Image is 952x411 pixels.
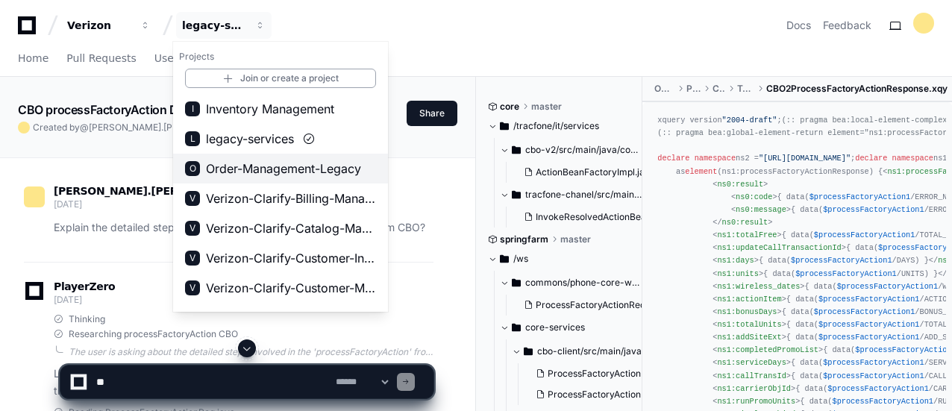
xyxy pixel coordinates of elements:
[525,321,585,333] span: core-services
[536,211,671,223] span: InvokeResolvedActionBean.java
[713,307,781,316] span: < >
[54,294,81,305] span: [DATE]
[654,83,674,95] span: OSB_Development
[89,122,236,133] span: [PERSON_NAME].[PERSON_NAME]
[717,243,841,252] span: ns1:updateCallTransactionId
[182,18,246,33] div: legacy-services
[173,45,388,69] h1: Projects
[695,154,736,163] span: namespace
[67,18,131,33] div: Verizon
[407,101,457,126] button: Share
[512,319,521,336] svg: Directory
[809,192,911,201] span: $processFactoryAction1
[713,230,781,239] span: < >
[717,282,800,291] span: ns1:wireless_dates
[500,271,643,295] button: commons/phone-core-web-services-schema/src/main/java/com/tracfone/ws/phonecoreservices/schema
[786,18,811,33] a: Docs
[717,180,763,189] span: ns0:result
[686,83,701,95] span: PhoneServices
[536,166,655,178] span: ActionBeanFactoryImpl.java
[512,274,521,292] svg: Directory
[154,42,184,76] a: Users
[513,253,528,265] span: /ws
[823,18,871,33] button: Feedback
[657,154,689,163] span: declare
[731,205,791,214] span: < >
[512,186,521,204] svg: Directory
[892,154,933,163] span: namespace
[185,280,200,295] div: V
[512,141,521,159] svg: Directory
[722,218,768,227] span: ns0:result
[500,316,643,339] button: core-services
[18,54,48,63] span: Home
[185,191,200,206] div: V
[206,100,334,118] span: Inventory Management
[713,269,763,278] span: < >
[185,161,200,176] div: O
[713,295,786,304] span: < >
[488,247,631,271] button: /ws
[18,102,207,117] app-text-character-animate: CBO processFactoryAction Details
[488,114,631,138] button: /tracfone/it/services
[713,282,804,291] span: < >
[54,282,115,291] span: PlayerZero
[80,122,89,133] span: @
[525,189,643,201] span: tracfone-chanel/src/main/java/com/tracfone/chanel/service/straighttalk
[814,230,915,239] span: $processFactoryAction1
[818,295,920,304] span: $processFactoryAction1
[500,101,519,113] span: core
[18,42,48,76] a: Home
[206,249,376,267] span: Verizon-Clarify-Customer-Integrations
[531,101,562,113] span: master
[713,83,725,95] span: CoreServices
[66,54,136,63] span: Pull Requests
[713,320,786,329] span: < >
[69,313,105,325] span: Thinking
[759,256,929,265] span: { data( /DAYS) }
[185,221,200,236] div: V
[206,219,376,237] span: Verizon-Clarify-Catalog-Management
[855,154,887,163] span: declare
[713,256,759,265] span: < >
[500,117,509,135] svg: Directory
[759,154,851,163] span: "[URL][DOMAIN_NAME]"
[791,256,892,265] span: $processFactoryAction1
[500,250,509,268] svg: Directory
[818,320,920,329] span: $processFactoryAction1
[185,69,376,88] a: Join or create a project
[736,205,786,214] span: ns0:message
[185,251,200,266] div: V
[206,279,376,297] span: Verizon-Clarify-Customer-Management
[185,131,200,146] div: L
[185,101,200,116] div: I
[713,333,786,342] span: < >
[713,180,768,189] span: < >
[54,198,81,210] span: [DATE]
[717,333,781,342] span: ns1:addSiteExt
[525,277,643,289] span: commons/phone-core-web-services-schema/src/main/java/com/tracfone/ws/phonecoreservices/schema
[206,130,294,148] span: legacy-services
[500,183,643,207] button: tracfone-chanel/src/main/java/com/tracfone/chanel/service/straighttalk
[54,185,245,197] span: [PERSON_NAME].[PERSON_NAME]
[717,307,777,316] span: ns1:bonusDays
[717,295,781,304] span: ns1:actionItem
[206,160,361,178] span: Order-Management-Legacy
[173,42,388,312] div: Verizon
[837,282,939,291] span: $processFactoryAction1
[736,192,772,201] span: ns0:code
[518,207,646,228] button: InvokeResolvedActionBean.java
[536,299,704,311] span: ProcessFactoryActionRequestType.java
[717,256,754,265] span: ns1:days
[54,219,433,236] p: Explain the detailed steps involved in the 'processFactoryAction' from CBO?
[763,269,938,278] span: { data( /UNITS) }
[717,230,777,239] span: ns1:totalFree
[33,122,265,134] span: Created by
[500,138,643,162] button: cbo-v2/src/main/java/com/tracfone/csr/service/switchbased
[518,162,646,183] button: ActionBeanFactoryImpl.java
[717,320,781,329] span: ns1:totalUnits
[513,120,599,132] span: /tracfone/it/services
[823,205,924,214] span: $processFactoryAction1
[61,12,157,39] button: Verizon
[737,83,754,95] span: Transformations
